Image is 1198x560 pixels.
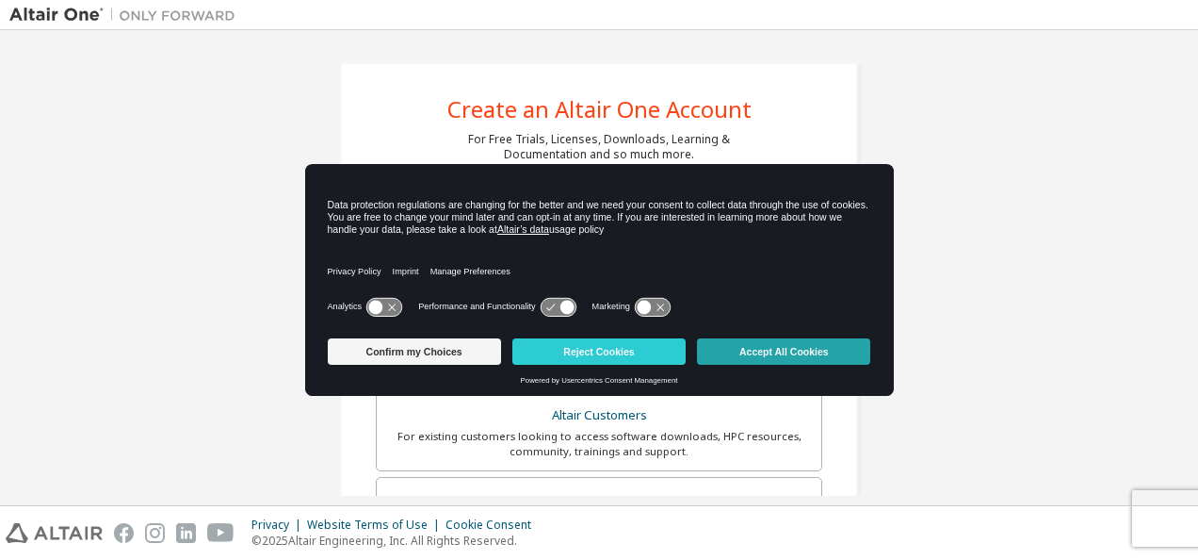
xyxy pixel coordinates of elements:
div: Privacy [251,518,307,533]
div: Create an Altair One Account [447,98,752,121]
div: For existing customers looking to access software downloads, HPC resources, community, trainings ... [388,429,810,459]
div: Students [388,489,810,516]
img: linkedin.svg [176,523,196,543]
div: Cookie Consent [445,518,542,533]
p: © 2025 Altair Engineering, Inc. All Rights Reserved. [251,533,542,549]
img: altair_logo.svg [6,523,103,543]
img: Altair One [9,6,245,25]
div: Altair Customers [388,403,810,429]
img: facebook.svg [114,523,134,543]
div: Website Terms of Use [307,518,445,533]
img: youtube.svg [207,523,235,543]
img: instagram.svg [145,523,165,543]
div: For Free Trials, Licenses, Downloads, Learning & Documentation and so much more. [468,132,730,162]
